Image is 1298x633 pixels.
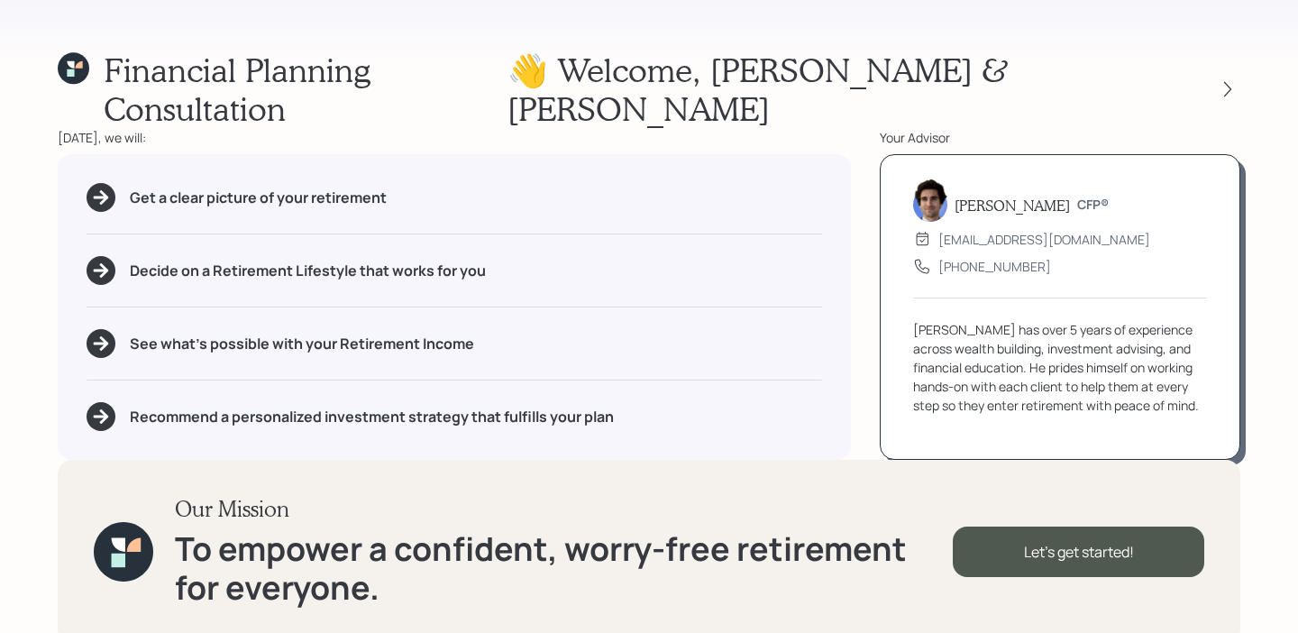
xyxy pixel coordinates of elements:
[507,50,1183,128] h1: 👋 Welcome , [PERSON_NAME] & [PERSON_NAME]
[938,230,1150,249] div: [EMAIL_ADDRESS][DOMAIN_NAME]
[175,529,953,607] h1: To empower a confident, worry-free retirement for everyone.
[104,50,507,128] h1: Financial Planning Consultation
[913,179,947,222] img: harrison-schaefer-headshot-2.png
[953,527,1204,577] div: Let's get started!
[1077,197,1109,213] h6: CFP®
[130,262,486,280] h5: Decide on a Retirement Lifestyle that works for you
[175,496,953,522] h3: Our Mission
[880,128,1240,147] div: Your Advisor
[955,197,1070,214] h5: [PERSON_NAME]
[58,128,851,147] div: [DATE], we will:
[913,320,1207,415] div: [PERSON_NAME] has over 5 years of experience across wealth building, investment advising, and fin...
[130,189,387,206] h5: Get a clear picture of your retirement
[130,335,474,353] h5: See what's possible with your Retirement Income
[130,408,614,426] h5: Recommend a personalized investment strategy that fulfills your plan
[938,257,1051,276] div: [PHONE_NUMBER]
